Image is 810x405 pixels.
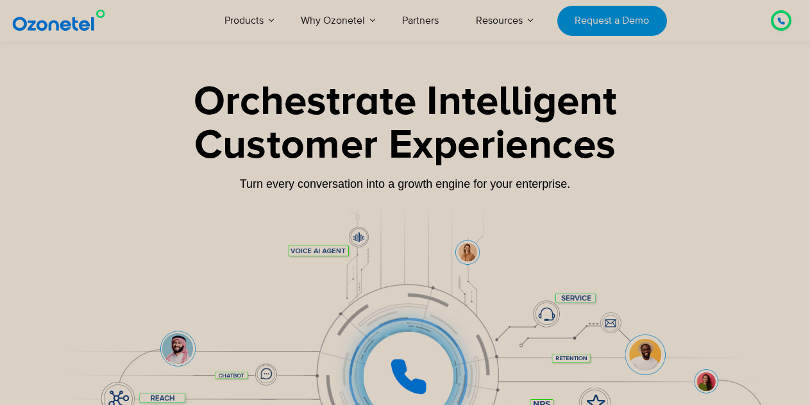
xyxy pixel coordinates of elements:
[557,6,667,36] a: Request a Demo
[49,81,761,122] div: Orchestrate Intelligent
[49,115,761,176] div: Customer Experiences
[49,177,761,191] div: Turn every conversation into a growth engine for your enterprise.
